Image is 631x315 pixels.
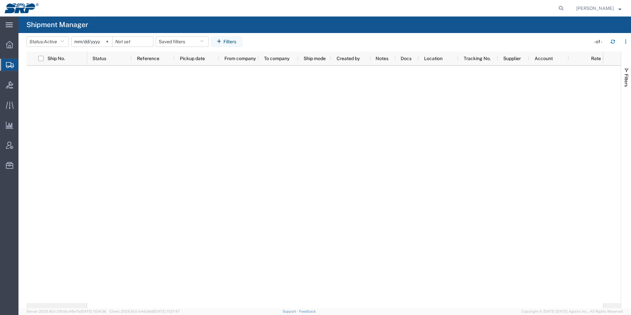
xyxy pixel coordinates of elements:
[26,36,69,47] button: Status:Active
[624,74,629,87] span: Filters
[211,36,242,47] button: Filters
[521,309,623,314] span: Copyright © [DATE]-[DATE] Agistix Inc., All Rights Reserved
[180,56,205,61] span: Pickup date
[503,56,521,61] span: Supplier
[464,56,491,61] span: Tracking No.
[44,39,57,44] span: Active
[535,56,553,61] span: Account
[154,309,180,313] span: [DATE] 11:37:47
[156,36,209,47] button: Saved filters
[72,37,112,47] input: Not set
[576,4,622,12] button: [PERSON_NAME]
[401,56,412,61] span: Docs
[81,309,106,313] span: [DATE] 11:54:36
[282,309,299,313] a: Support
[576,5,614,12] span: Ed Simmons
[109,309,180,313] span: Client: 2025.16.0-b4dc8a9
[48,56,65,61] span: Ship No.
[137,56,159,61] span: Reference
[424,56,443,61] span: Location
[224,56,256,61] span: From company
[376,56,388,61] span: Notes
[92,56,106,61] span: Status
[26,17,88,33] h4: Shipment Manager
[574,56,601,61] span: Rate
[304,56,326,61] span: Ship mode
[594,38,605,45] div: - of -
[26,309,106,313] span: Server: 2025.16.0-21b0bc45e7b
[5,3,39,13] img: logo
[113,37,153,47] input: Not set
[337,56,360,61] span: Created by
[299,309,316,313] a: Feedback
[264,56,289,61] span: To company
